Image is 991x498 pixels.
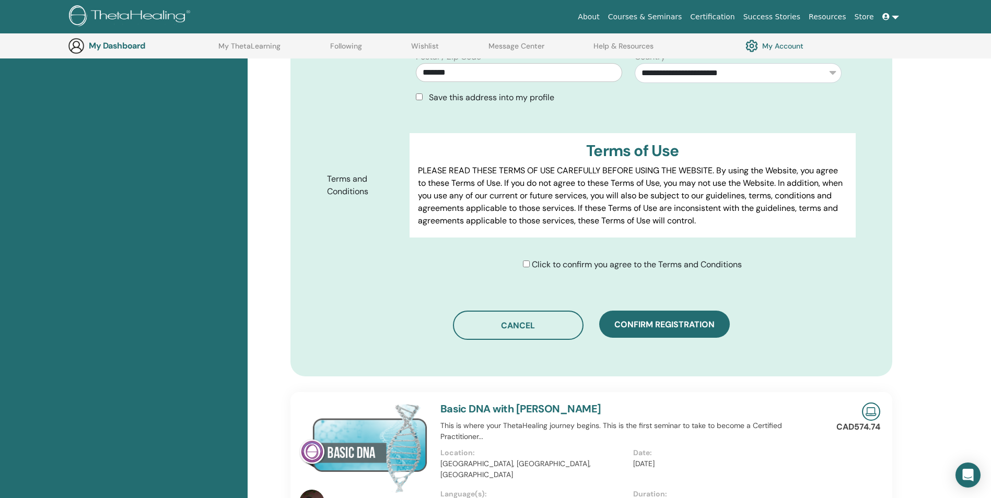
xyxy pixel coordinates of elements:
[440,447,627,458] p: Location:
[89,41,193,51] h3: My Dashboard
[633,447,820,458] p: Date:
[739,7,805,27] a: Success Stories
[418,164,847,227] p: PLEASE READ THESE TERMS OF USE CAREFULLY BEFORE USING THE WEBSITE. By using the Website, you agre...
[955,463,981,488] div: Open Intercom Messenger
[68,38,85,54] img: generic-user-icon.jpg
[411,42,439,58] a: Wishlist
[440,458,627,480] p: [GEOGRAPHIC_DATA], [GEOGRAPHIC_DATA], [GEOGRAPHIC_DATA]
[745,37,803,55] a: My Account
[593,42,654,58] a: Help & Resources
[218,42,281,58] a: My ThetaLearning
[574,7,603,27] a: About
[429,92,554,103] span: Save this address into my profile
[805,7,850,27] a: Resources
[330,42,362,58] a: Following
[599,311,730,338] button: Confirm registration
[418,141,847,160] h3: Terms of Use
[440,420,826,442] p: This is where your ThetaHealing journey begins. This is the first seminar to take to become a Cer...
[614,319,715,330] span: Confirm registration
[488,42,544,58] a: Message Center
[299,402,428,493] img: Basic DNA
[686,7,739,27] a: Certification
[501,320,535,331] span: Cancel
[418,235,847,386] p: Lor IpsumDolorsi.ame Cons adipisci elits do eiusm tem incid, utl etdol, magnaali eni adminimve qu...
[850,7,878,27] a: Store
[532,259,742,270] span: Click to confirm you agree to the Terms and Conditions
[69,5,194,29] img: logo.png
[440,402,601,416] a: Basic DNA with [PERSON_NAME]
[453,311,584,340] button: Cancel
[319,169,410,201] label: Terms and Conditions
[836,421,880,433] p: CAD574.74
[633,458,820,469] p: [DATE]
[745,37,758,55] img: cog.svg
[862,402,880,421] img: Live Online Seminar
[604,7,686,27] a: Courses & Seminars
